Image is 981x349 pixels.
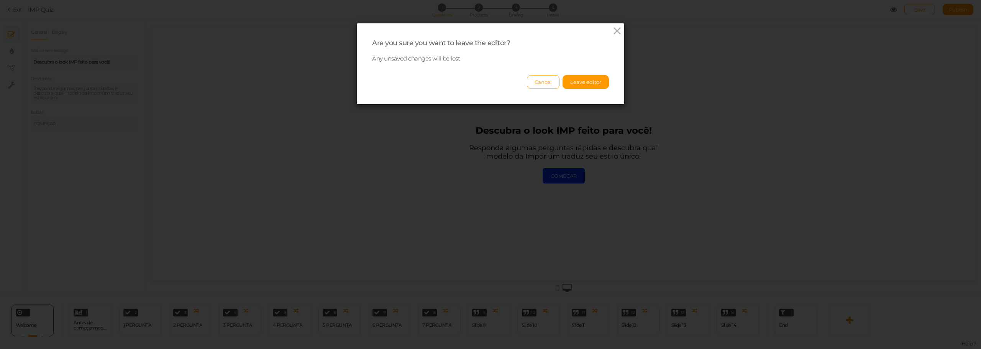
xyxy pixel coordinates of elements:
[399,146,425,152] div: COMEÇAR
[563,75,609,89] button: Leave editor
[372,55,609,62] p: Any unsaved changes will be lost
[527,75,559,89] button: Cancel
[309,117,514,134] div: Responda algumas perguntas rápidas e descubra qual modelo da Imporium traduz seu estilo único.
[323,98,500,109] strong: Descubra o look IMP feito para você!
[372,39,609,48] div: Are you sure you want to leave the editor?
